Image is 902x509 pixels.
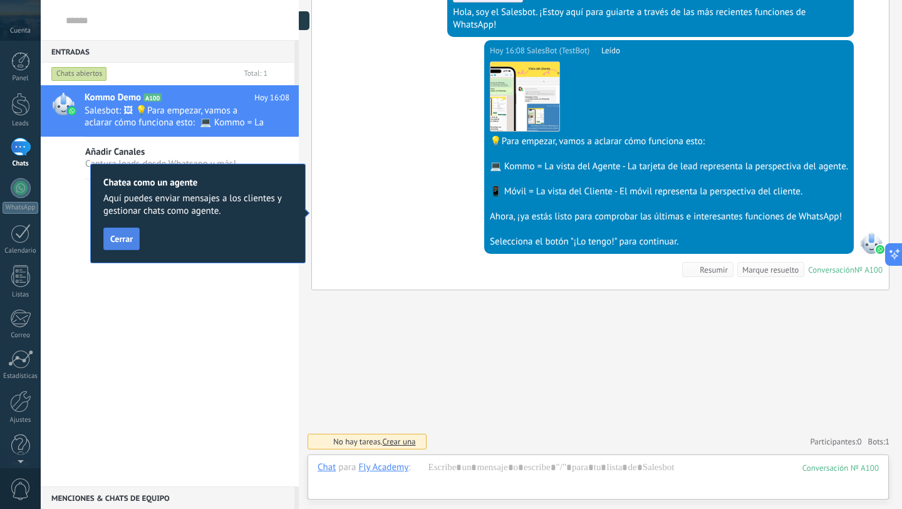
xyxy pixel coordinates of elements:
div: 100 [802,463,879,473]
span: para [338,461,356,474]
div: Total: 1 [239,68,267,80]
div: Ajustes [3,416,39,424]
a: Kommo Demo A100 Hoy 16:08 Salesbot: 🖼 💡Para empezar, vamos a aclarar cómo funciona esto: 💻 Kommo ... [41,85,299,137]
div: Fly Academy [358,461,408,473]
span: SalesBot (TestBot) [527,45,589,57]
span: Añadir Canales [85,146,236,158]
button: Más [267,63,294,85]
span: Cuenta [10,27,31,35]
div: Mostrar [297,11,309,30]
div: Leads [3,120,39,128]
span: Aquí puedes enviar mensajes a los clientes y gestionar chats como agente. [103,192,293,218]
span: SalesBot [860,231,883,254]
span: 0 [858,436,862,447]
div: Chats abiertos [51,66,107,81]
div: Conversación [808,265,854,275]
div: Resumir [700,264,728,276]
span: 1 [885,436,889,447]
div: Estadísticas [3,372,39,380]
span: Cerrar [110,234,133,243]
div: Ahora, ¡ya estás listo para comprobar las últimas e interesantes funciones de WhatsApp! [490,211,848,223]
div: WhatsApp [3,202,38,214]
div: Hola, soy el Salesbot. ¡Estoy aquí para guiarte a través de las más recientes funciones de WhatsApp! [453,6,848,31]
span: Crear una [382,436,415,447]
div: 💡Para empezar, vamos a aclarar cómo funciona esto: [490,135,848,148]
div: Calendario [3,247,39,255]
div: Hoy 16:08 [490,45,527,57]
span: : [408,461,410,474]
span: A100 [143,93,162,102]
div: Selecciona el botón "¡Lo tengo!" para continuar. [490,236,848,248]
div: Panel [3,75,39,83]
div: Marque resuelto [742,264,799,276]
img: waba.svg [68,107,76,115]
div: No hay tareas. [333,436,416,447]
div: Menciones & Chats de equipo [41,486,294,509]
div: Correo [3,332,39,340]
span: Bots: [868,436,889,447]
div: Entradas [41,40,294,63]
span: Captura leads desde Whatsapp y más! [85,158,236,170]
img: abbcbb6b-479e-4e84-8a33-ce433faedf12 [490,62,559,131]
img: waba.svg [876,245,884,254]
span: Salesbot: 🖼 💡Para empezar, vamos a aclarar cómo funciona esto: 💻 Kommo = La vista del Agente - La... [85,105,266,129]
span: Hoy 16:08 [254,92,289,104]
div: № A100 [854,265,883,275]
div: Listas [3,291,39,299]
div: 💻 Kommo = La vista del Agente - La tarjeta de lead representa la perspectiva del agente. [490,160,848,173]
div: Chats [3,160,39,168]
button: Cerrar [103,228,140,250]
span: Leído [601,45,620,57]
span: Kommo Demo [85,92,141,104]
a: Participantes:0 [810,436,861,447]
h2: Chatea como un agente [103,177,293,189]
div: 📱 Móvil = La vista del Cliente - El móvil representa la perspectiva del cliente. [490,186,848,198]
